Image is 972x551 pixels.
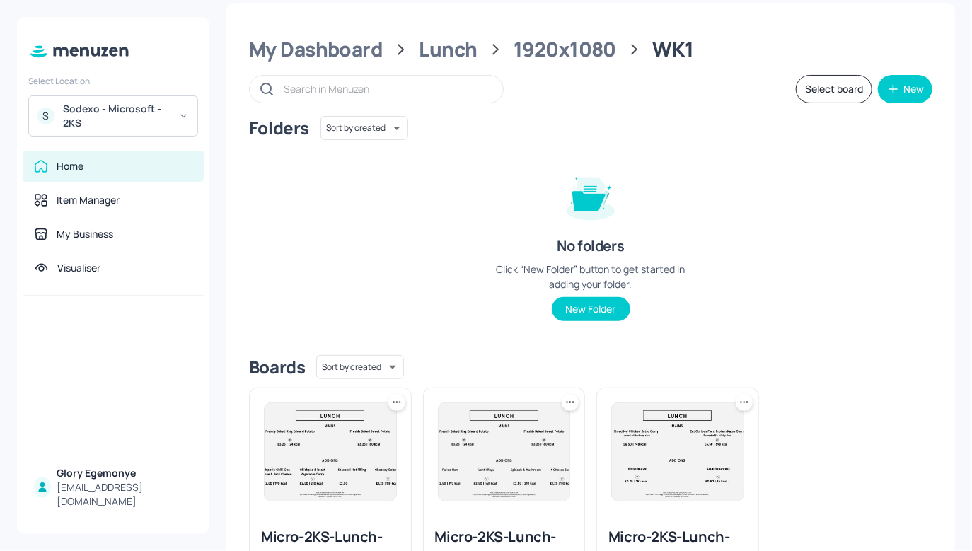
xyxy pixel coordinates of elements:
[439,403,570,501] img: 2025-08-13-17550867215037va33wyal57.jpeg
[57,261,100,275] div: Visualiser
[420,37,478,62] div: Lunch
[552,297,630,321] button: New Folder
[316,353,404,381] div: Sort by created
[249,356,305,378] div: Boards
[57,480,192,509] div: [EMAIL_ADDRESS][DOMAIN_NAME]
[57,466,192,480] div: Glory Egemonye
[57,159,83,173] div: Home
[28,75,198,87] div: Select Location
[37,108,54,124] div: S
[612,403,744,501] img: 2025-06-02-1748876248835c6zqjqyiphu.jpeg
[284,79,489,99] input: Search in Menuzen
[63,102,170,130] div: Sodexo - Microsoft - 2KS
[57,193,120,207] div: Item Manager
[320,114,408,142] div: Sort by created
[249,37,383,62] div: My Dashboard
[903,84,924,94] div: New
[555,160,626,231] img: folder-empty
[57,227,113,241] div: My Business
[878,75,932,103] button: New
[485,262,697,291] div: Click “New Folder” button to get started in adding your folder.
[796,75,872,103] button: Select board
[514,37,616,62] div: 1920x1080
[557,236,624,256] div: No folders
[249,117,309,139] div: Folders
[652,37,693,62] div: WK1
[265,403,396,501] img: 2025-06-03-1748960622521pfnsuztmixh.jpeg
